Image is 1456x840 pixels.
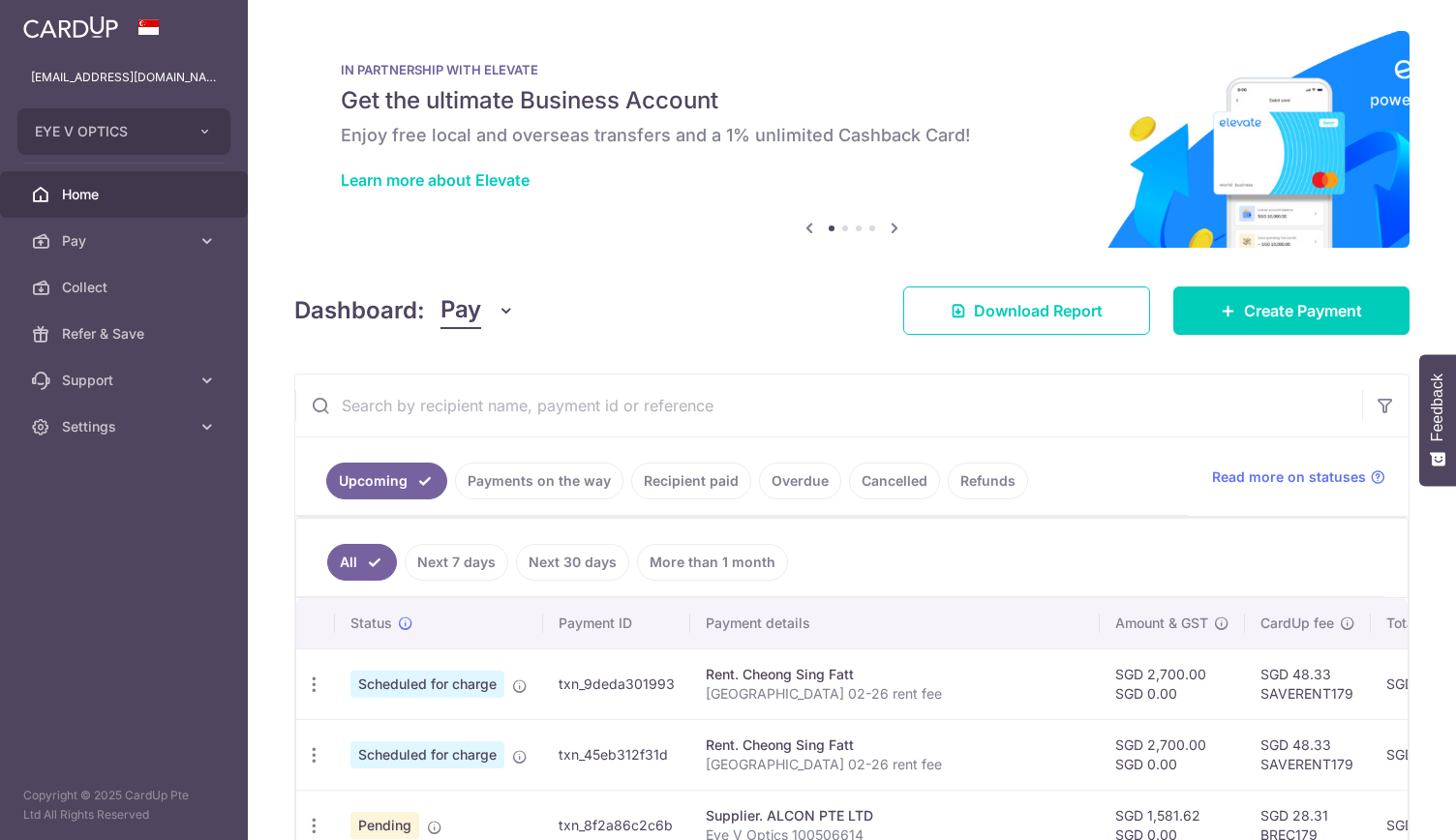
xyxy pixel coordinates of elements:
[341,170,530,190] a: Learn more about Elevate
[327,544,397,581] a: All
[440,292,481,329] span: Pay
[62,324,190,344] span: Refer & Save
[1429,374,1446,441] span: Feedback
[543,598,690,648] th: Payment ID
[706,735,1084,755] div: Rent. Cheong Sing Fatt
[1115,614,1208,633] span: Amount & GST
[23,15,118,39] img: CardUp
[62,417,190,436] span: Settings
[1245,648,1371,719] td: SGD 48.33 SAVERENT179
[543,648,690,719] td: txn_9deda301993
[1212,467,1385,487] a: Read more on statuses
[706,665,1084,684] div: Rent. Cheong Sing Fatt
[974,299,1103,322] span: Download Report
[706,806,1084,825] div: Supplier. ALCON PTE LTD
[706,684,1084,704] p: [GEOGRAPHIC_DATA] 02-26 rent fee
[948,463,1028,499] a: Refunds
[440,292,515,329] button: Pay
[706,755,1084,774] p: [GEOGRAPHIC_DATA] 02-26 rent fee
[1245,719,1371,790] td: SGD 48.33 SAVERENT179
[543,719,690,790] td: txn_45eb312f31d
[350,614,392,633] span: Status
[17,108,230,155] button: EYE V OPTICS
[295,375,1362,436] input: Search by recipient name, payment id or reference
[1100,648,1245,719] td: SGD 2,700.00 SGD 0.00
[350,741,504,768] span: Scheduled for charge
[62,185,190,204] span: Home
[631,463,751,499] a: Recipient paid
[341,62,1363,77] p: IN PARTNERSHIP WITH ELEVATE
[1212,467,1366,487] span: Read more on statuses
[31,68,217,87] p: [EMAIL_ADDRESS][DOMAIN_NAME]
[341,124,1363,147] h6: Enjoy free local and overseas transfers and a 1% unlimited Cashback Card!
[849,463,940,499] a: Cancelled
[1244,299,1362,322] span: Create Payment
[341,85,1363,116] h5: Get the ultimate Business Account
[405,544,508,581] a: Next 7 days
[690,598,1100,648] th: Payment details
[516,544,629,581] a: Next 30 days
[759,463,841,499] a: Overdue
[1419,354,1456,486] button: Feedback - Show survey
[294,31,1410,248] img: Renovation banner
[1260,614,1334,633] span: CardUp fee
[35,122,178,141] span: EYE V OPTICS
[62,371,190,390] span: Support
[326,463,447,499] a: Upcoming
[1100,719,1245,790] td: SGD 2,700.00 SGD 0.00
[1386,614,1450,633] span: Total amt.
[62,231,190,251] span: Pay
[1173,286,1410,335] a: Create Payment
[903,286,1150,335] a: Download Report
[350,812,419,839] span: Pending
[62,278,190,297] span: Collect
[455,463,623,499] a: Payments on the way
[294,293,425,328] h4: Dashboard:
[637,544,788,581] a: More than 1 month
[350,671,504,698] span: Scheduled for charge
